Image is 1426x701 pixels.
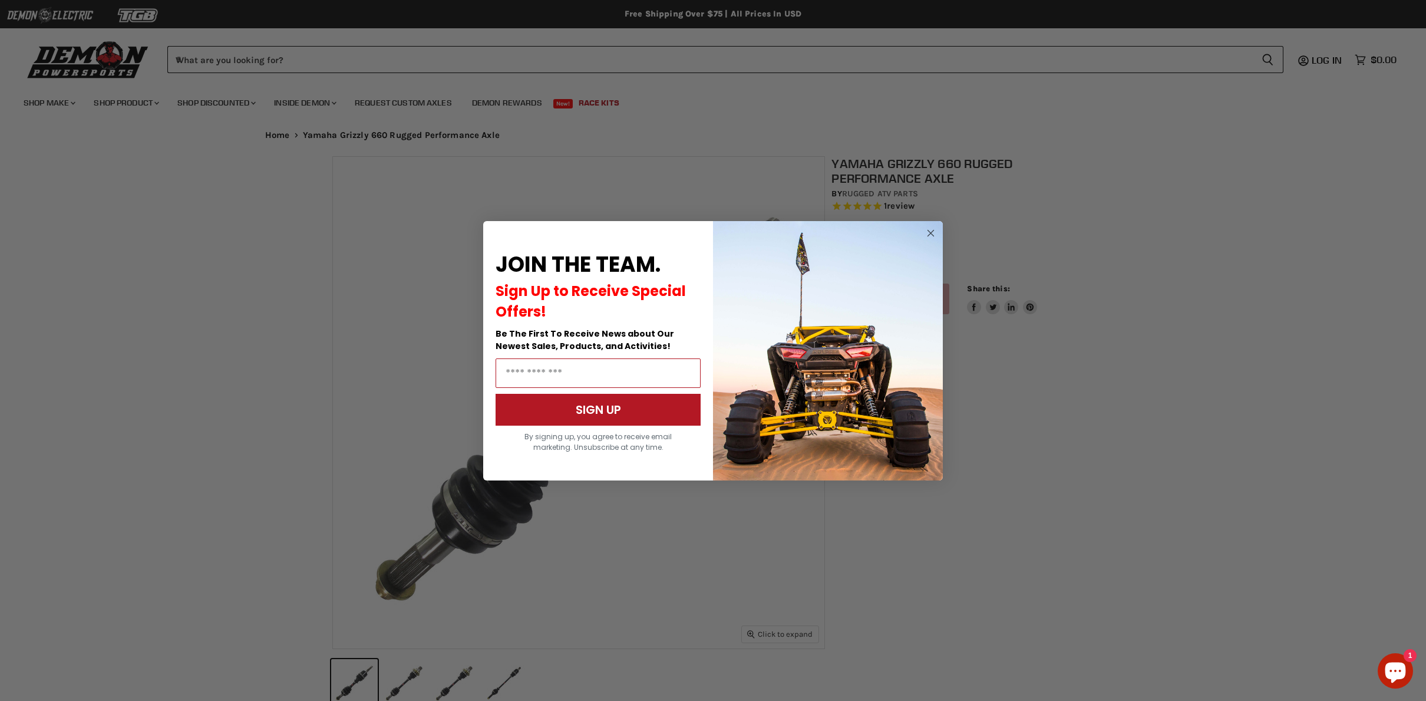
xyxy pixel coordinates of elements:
[524,432,672,452] span: By signing up, you agree to receive email marketing. Unsubscribe at any time.
[1374,653,1417,692] inbox-online-store-chat: Shopify online store chat
[713,221,943,481] img: a9095488-b6e7-41ba-879d-588abfab540b.jpeg
[496,249,661,279] span: JOIN THE TEAM.
[496,394,701,426] button: SIGN UP
[496,281,686,321] span: Sign Up to Receive Special Offers!
[496,358,701,388] input: Email Address
[923,226,938,241] button: Close dialog
[496,328,674,352] span: Be The First To Receive News about Our Newest Sales, Products, and Activities!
